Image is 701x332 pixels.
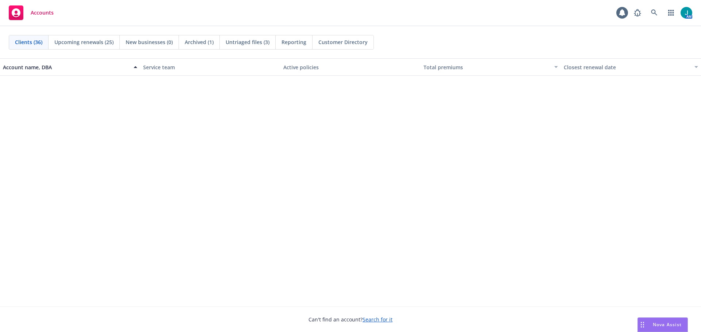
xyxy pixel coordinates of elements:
span: Accounts [31,10,54,16]
a: Search [647,5,662,20]
div: Service team [143,63,277,71]
span: Nova Assist [653,321,682,328]
a: Accounts [6,3,57,23]
img: photo [681,7,692,19]
div: Closest renewal date [564,63,690,71]
span: Upcoming renewals (25) [54,38,114,46]
button: Total premiums [421,58,561,76]
span: New businesses (0) [126,38,173,46]
div: Active policies [283,63,418,71]
div: Drag to move [638,318,647,332]
button: Active policies [280,58,421,76]
a: Search for it [363,316,392,323]
span: Untriaged files (3) [226,38,269,46]
button: Service team [140,58,280,76]
button: Closest renewal date [561,58,701,76]
div: Total premiums [424,63,550,71]
a: Report a Bug [630,5,645,20]
button: Nova Assist [637,317,688,332]
span: Archived (1) [185,38,214,46]
span: Customer Directory [318,38,368,46]
span: Reporting [281,38,306,46]
div: Account name, DBA [3,63,129,71]
a: Switch app [664,5,678,20]
span: Can't find an account? [309,316,392,323]
span: Clients (36) [15,38,42,46]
